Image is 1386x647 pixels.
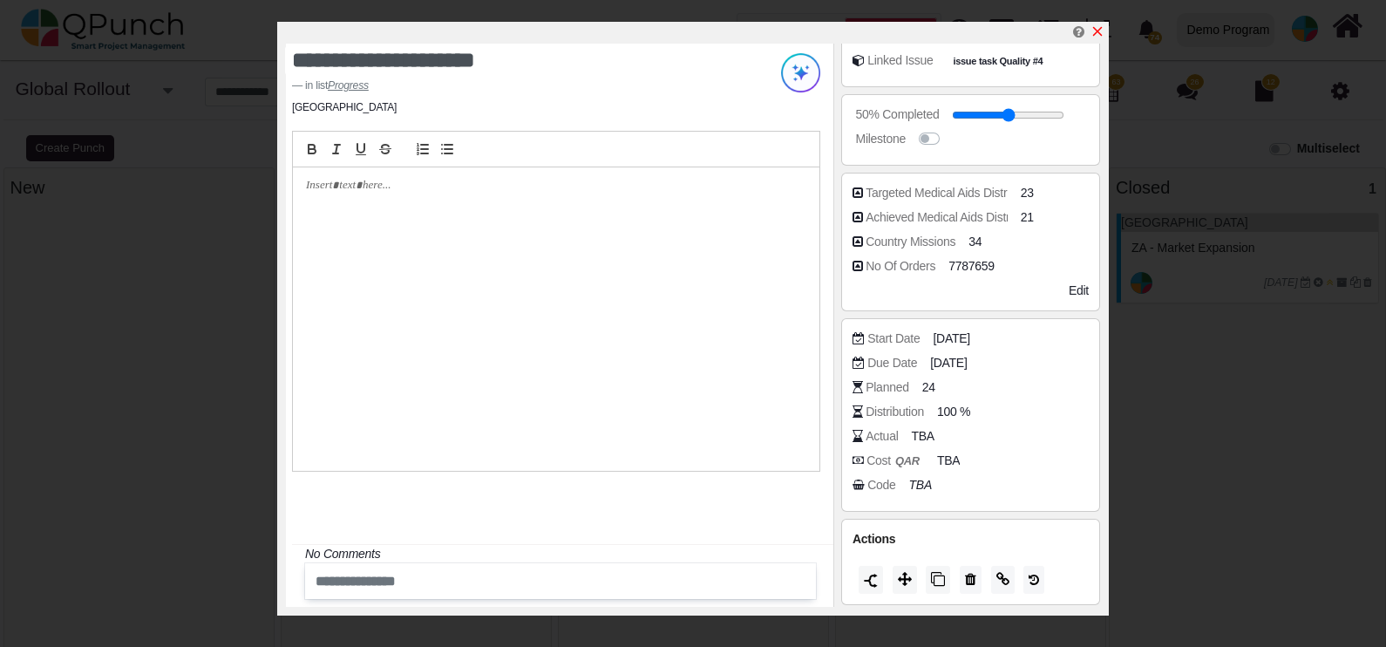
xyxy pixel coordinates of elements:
img: Try writing with AI [781,53,820,92]
span: 21 [1021,208,1034,227]
div: no of orders [866,257,935,276]
span: 23 [1021,184,1034,202]
div: Planned [866,378,908,397]
span: 34 [968,233,982,251]
b: QAR [895,454,920,467]
div: Actual [866,427,898,446]
i: Edit Punch [1073,25,1084,38]
i: TBA [909,478,932,492]
span: Edit [1069,283,1089,297]
button: Copy Link [991,566,1015,594]
li: [GEOGRAPHIC_DATA] [292,99,397,115]
div: Distribution [866,403,924,421]
button: Split [859,566,883,594]
a: x [1090,24,1104,39]
div: Cost [866,452,924,470]
span: TBA [937,452,960,470]
div: Due Date [867,354,917,372]
img: split.9d50320.png [864,574,878,588]
button: Move [893,566,917,594]
span: 24 [922,378,935,397]
i: No Comments [305,547,380,561]
div: Milestone [856,130,906,148]
div: Country Missions [866,233,955,251]
div: Targeted Medical Aids Distribution [866,184,1041,202]
button: History [1023,566,1044,594]
button: Copy [926,566,950,594]
footer: in list [292,78,728,93]
svg: x [1090,24,1104,38]
cite: Source Title [328,79,369,92]
span: [DATE] [933,330,969,348]
button: Delete [960,566,982,594]
span: 100 % [937,403,970,421]
u: Progress [328,79,369,92]
div: Start Date [867,330,920,348]
span: issue task Quality #4 [949,54,1047,69]
span: TBA [911,427,934,446]
div: Code [867,476,895,494]
div: Linked Issue [867,51,933,70]
span: 7787659 [948,257,995,276]
span: Actions [853,532,895,546]
div: 50% Completed [856,106,940,124]
span: [DATE] [930,354,967,372]
div: Achieved Medical Aids Distribution [866,208,1043,227]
